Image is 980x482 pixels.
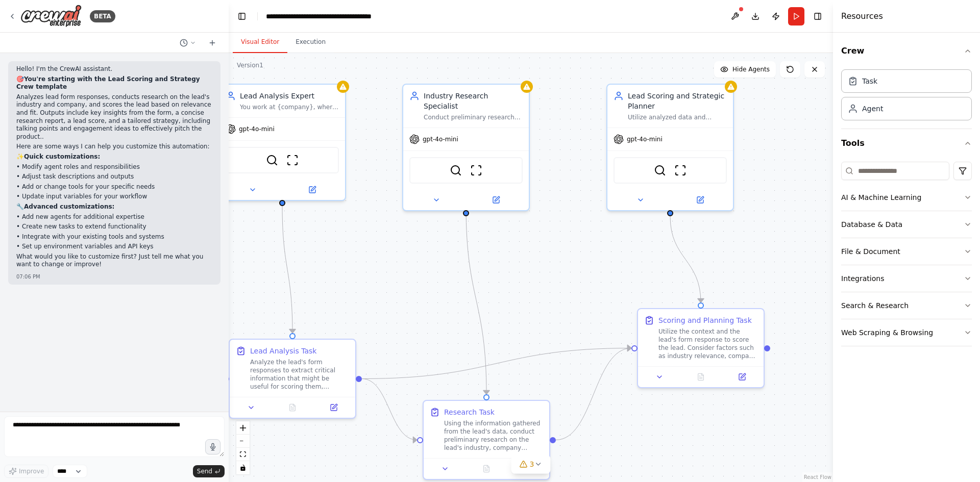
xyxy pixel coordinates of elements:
[862,104,883,114] div: Agent
[236,461,250,474] button: toggle interactivity
[658,327,757,360] div: Utilize the context and the lead's form response to score the lead. Consider factors such as indu...
[465,463,508,475] button: No output available
[16,273,212,281] div: 07:06 PM
[841,246,900,257] div: File & Document
[16,193,212,201] p: • Update input variables for your workflow
[665,216,706,302] g: Edge from 2b5b5285-4033-425c-8836-790a3dcb494f to 7d9d6927-5caa-4798-b660-0a8c68efe85c
[470,164,482,176] img: ScrapeWebsiteTool
[510,463,545,475] button: Open in side panel
[811,9,825,23] button: Hide right sidebar
[841,265,972,292] button: Integrations
[316,401,351,414] button: Open in side panel
[841,319,972,346] button: Web Scraping & Browsing
[637,308,765,388] div: Scoring and Planning TaskUtilize the context and the lead's form response to score the lead. Cons...
[511,455,551,474] button: 3
[444,407,495,417] div: Research Task
[229,339,356,419] div: Lead Analysis TaskAnalyze the lead's form responses to extract critical information that might be...
[233,32,287,53] button: Visual Editor
[19,467,44,475] span: Improve
[862,76,877,86] div: Task
[266,154,278,166] img: SerperDevTool
[467,194,525,206] button: Open in side panel
[16,65,212,73] p: Hello! I'm the CrewAI assistant.
[16,203,212,211] p: 🔧
[724,371,759,383] button: Open in side panel
[841,158,972,354] div: Tools
[193,465,225,477] button: Send
[250,358,349,391] div: Analyze the lead's form responses to extract critical information that might be useful for scorin...
[24,153,100,160] strong: Quick customizations:
[236,421,250,474] div: React Flow controls
[237,61,263,69] div: Version 1
[277,206,298,333] g: Edge from 89b06761-059f-4533-bf9b-7df6b5e6dc26 to 38a434b5-a8ee-47bb-81e6-944f5a87230e
[239,125,275,133] span: gpt-4o-mini
[841,219,902,230] div: Database & Data
[16,233,212,241] p: • Integrate with your existing tools and systems
[240,91,339,101] div: Lead Analysis Expert
[671,194,729,206] button: Open in side panel
[197,467,212,475] span: Send
[16,173,212,181] p: • Adjust task descriptions and outputs
[16,163,212,171] p: • Modify agent roles and responsibilities
[841,273,884,284] div: Integrations
[20,5,82,28] img: Logo
[841,184,972,211] button: AI & Machine Learning
[16,223,212,231] p: • Create new tasks to extend functionality
[841,300,909,311] div: Search & Research
[16,93,212,141] p: Analyzes lead form responses, conducts research on the lead's industry and company, and scores th...
[90,10,115,22] div: BETA
[841,65,972,129] div: Crew
[16,243,212,251] p: • Set up environment variables and API keys
[16,213,212,221] p: • Add new agents for additional expertise
[424,113,523,121] div: Conduct preliminary research on the lead's industry, company size, and AI use case to provide a s...
[240,103,339,111] div: You work at {company}, where you main goal is to analyze leads form responses to extract essentia...
[841,37,972,65] button: Crew
[287,32,334,53] button: Execution
[556,343,631,445] g: Edge from b9147602-40dc-4afe-ae4f-75aed73cb5d6 to 7d9d6927-5caa-4798-b660-0a8c68efe85c
[658,315,752,325] div: Scoring and Planning Task
[674,164,687,176] img: ScrapeWebsiteTool
[286,154,299,166] img: ScrapeWebsiteTool
[266,11,381,21] nav: breadcrumb
[841,129,972,158] button: Tools
[841,211,972,238] button: Database & Data
[627,135,663,143] span: gpt-4o-mini
[654,164,666,176] img: SerperDevTool
[841,10,883,22] h4: Resources
[450,164,462,176] img: SerperDevTool
[530,459,534,469] span: 3
[362,374,417,445] g: Edge from 38a434b5-a8ee-47bb-81e6-944f5a87230e to b9147602-40dc-4afe-ae4f-75aed73cb5d6
[204,37,220,49] button: Start a new chat
[24,203,114,210] strong: Advanced customizations:
[16,253,212,269] p: What would you like to customize first? Just tell me what you want to change or improve!
[402,84,530,211] div: Industry Research SpecialistConduct preliminary research on the lead's industry, company size, an...
[804,474,831,480] a: React Flow attribution
[236,435,250,448] button: zoom out
[218,84,346,201] div: Lead Analysis ExpertYou work at {company}, where you main goal is to analyze leads form responses...
[362,343,631,384] g: Edge from 38a434b5-a8ee-47bb-81e6-944f5a87230e to 7d9d6927-5caa-4798-b660-0a8c68efe85c
[423,400,550,480] div: Research TaskUsing the information gathered from the lead's data, conduct preliminary research on...
[841,192,921,202] div: AI & Machine Learning
[236,421,250,435] button: zoom in
[841,292,972,319] button: Search & Research
[205,439,220,454] button: Click to speak your automation idea
[16,75,200,91] strong: You're starting with the Lead Scoring and Strategy Crew template
[732,65,770,73] span: Hide Agents
[16,183,212,191] p: • Add or change tools for your specific needs
[606,84,734,211] div: Lead Scoring and Strategic PlannerUtilize analyzed data and research findings to score leads and ...
[841,238,972,265] button: File & Document
[250,346,316,356] div: Lead Analysis Task
[16,153,212,161] p: ✨
[236,448,250,461] button: fit view
[841,327,933,338] div: Web Scraping & Browsing
[16,143,212,151] p: Here are some ways I can help you customize this automation:
[4,465,48,478] button: Improve
[235,9,249,23] button: Hide left sidebar
[424,91,523,111] div: Industry Research Specialist
[628,91,727,111] div: Lead Scoring and Strategic Planner
[16,75,212,91] p: 🎯
[628,113,727,121] div: Utilize analyzed data and research findings to score leads and suggest an appropriate plan.
[283,184,341,196] button: Open in side panel
[714,61,776,78] button: Hide Agents
[176,37,200,49] button: Switch to previous chat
